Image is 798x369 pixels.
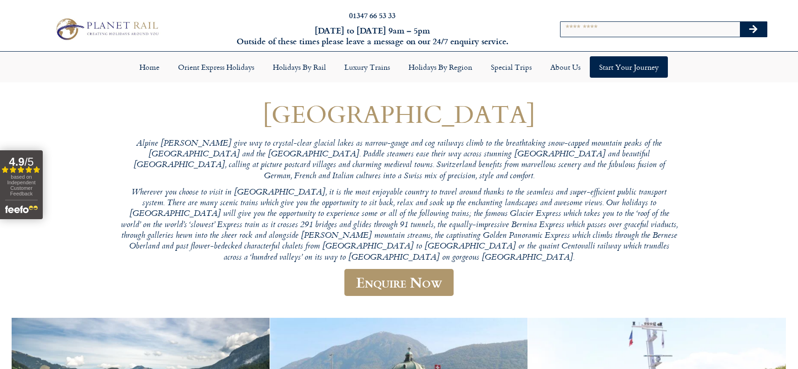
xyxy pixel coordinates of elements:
[120,139,678,182] p: Alpine [PERSON_NAME] give way to crystal-clear glacial lakes as narrow-gauge and cog railways cli...
[5,56,793,78] nav: Menu
[740,22,767,37] button: Search
[335,56,399,78] a: Luxury Trains
[130,56,169,78] a: Home
[120,188,678,263] p: Wherever you choose to visit in [GEOGRAPHIC_DATA], it is the most enjoyable country to travel aro...
[264,56,335,78] a: Holidays by Rail
[590,56,668,78] a: Start your Journey
[399,56,481,78] a: Holidays by Region
[169,56,264,78] a: Orient Express Holidays
[120,100,678,127] h1: [GEOGRAPHIC_DATA]
[344,269,454,296] a: Enquire Now
[215,25,530,47] h6: [DATE] to [DATE] 9am – 5pm Outside of these times please leave a message on our 24/7 enquiry serv...
[541,56,590,78] a: About Us
[349,10,396,20] a: 01347 66 53 33
[52,16,161,43] img: Planet Rail Train Holidays Logo
[481,56,541,78] a: Special Trips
